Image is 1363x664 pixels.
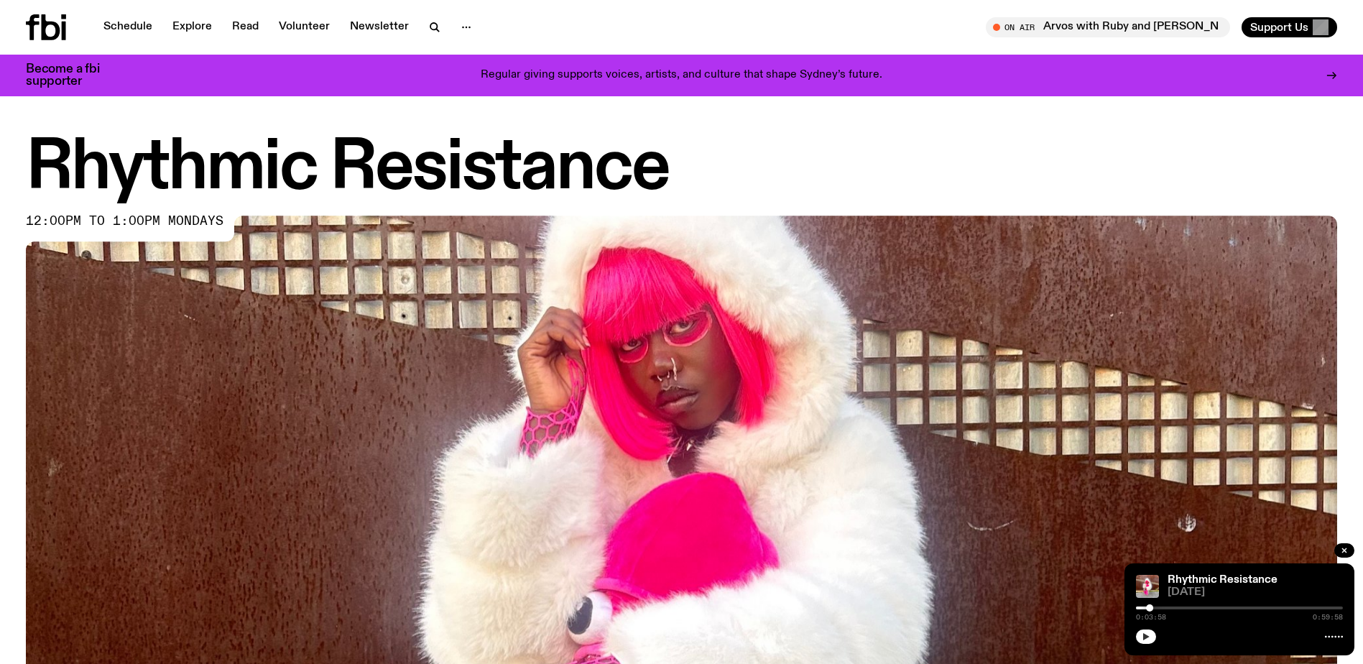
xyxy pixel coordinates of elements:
a: Explore [164,17,221,37]
a: Newsletter [341,17,417,37]
span: Support Us [1250,21,1308,34]
h3: Become a fbi supporter [26,63,118,88]
button: Support Us [1242,17,1337,37]
span: [DATE] [1168,587,1343,598]
button: On AirArvos with Ruby and [PERSON_NAME] [986,17,1230,37]
span: 0:59:58 [1313,614,1343,621]
span: 0:03:58 [1136,614,1166,621]
a: Schedule [95,17,161,37]
a: Read [223,17,267,37]
h1: Rhythmic Resistance [26,137,1337,201]
a: Rhythmic Resistance [1168,574,1277,586]
p: Regular giving supports voices, artists, and culture that shape Sydney’s future. [481,69,882,82]
a: Volunteer [270,17,338,37]
span: 12:00pm to 1:00pm mondays [26,216,223,227]
img: Attu crouches on gravel in front of a brown wall. They are wearing a white fur coat with a hood, ... [1136,575,1159,598]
